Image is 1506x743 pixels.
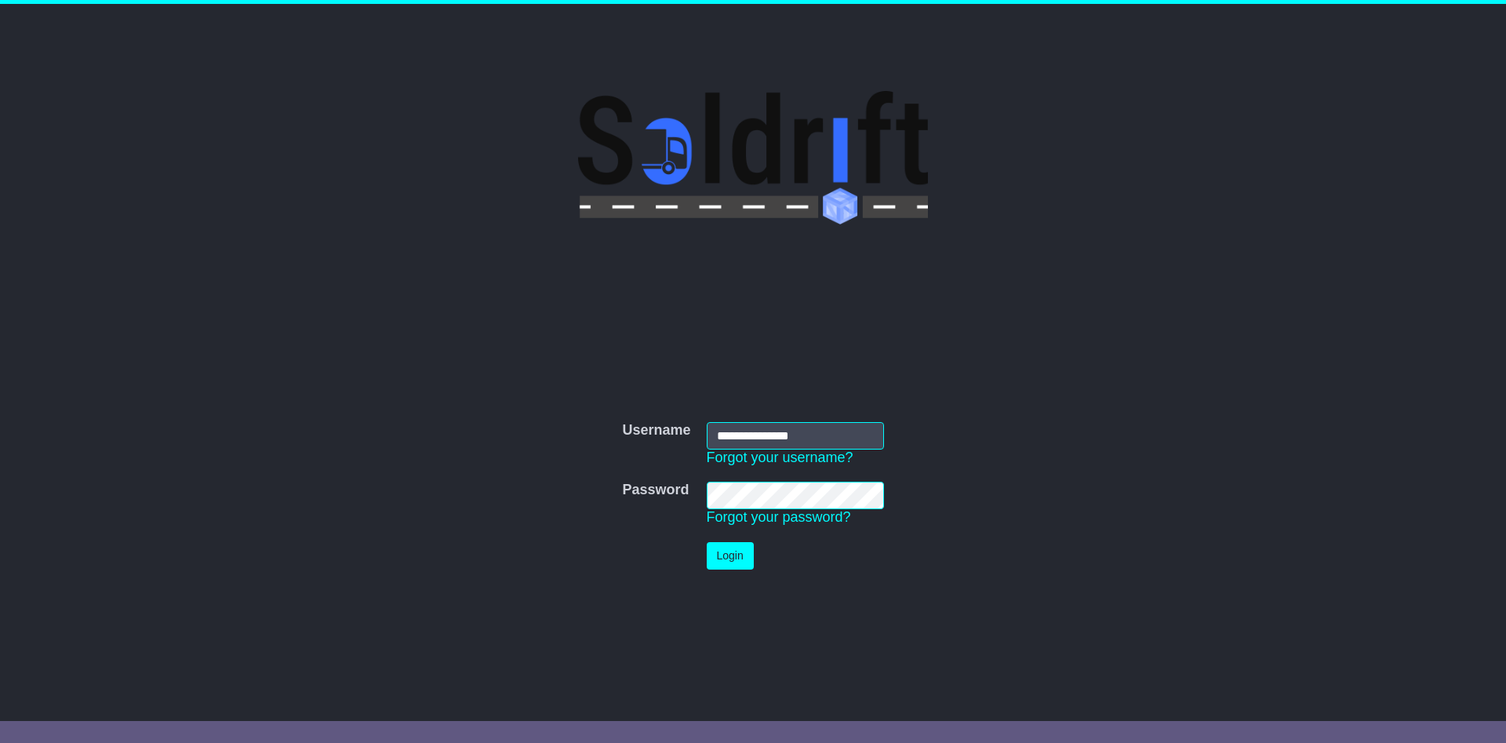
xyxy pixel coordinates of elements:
a: Forgot your password? [707,509,851,525]
label: Password [622,482,689,499]
button: Login [707,542,754,570]
a: Forgot your username? [707,450,853,465]
img: Soldrift Pty Ltd [578,91,927,224]
label: Username [622,422,690,439]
